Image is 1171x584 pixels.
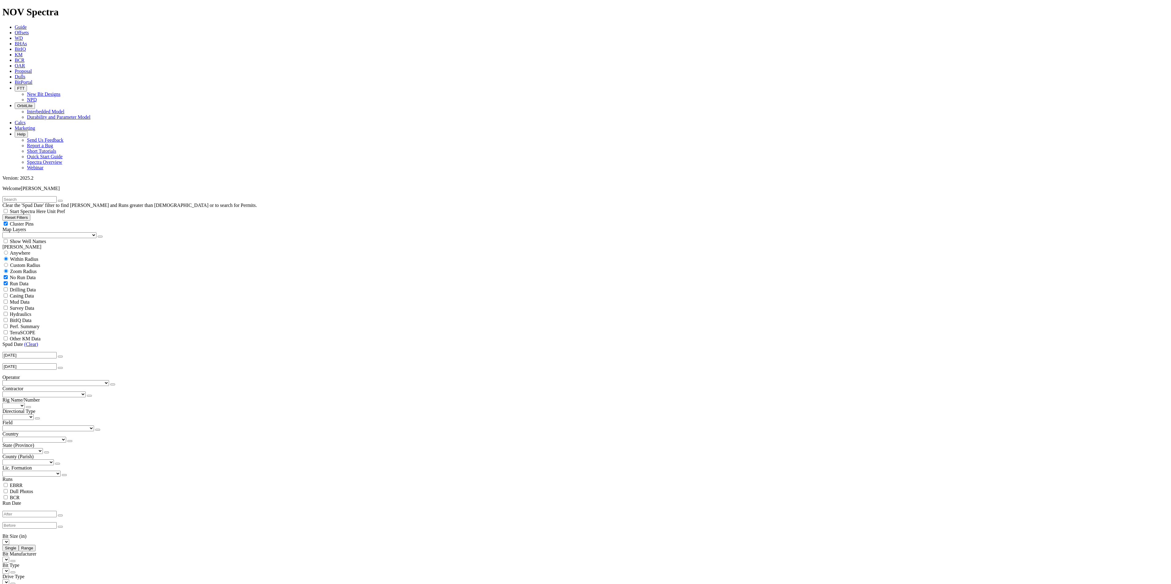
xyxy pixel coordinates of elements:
p: Welcome [2,186,1169,191]
input: Before [2,363,57,370]
span: Perf. Summary [10,324,40,329]
filter-controls-checkbox: Performance Summary [2,323,1169,329]
span: Mud Data [10,299,29,305]
a: Short Tutorials [27,148,56,154]
span: BCR [10,495,20,500]
span: Clear the 'Spud Date' filter to find [PERSON_NAME] and Runs greater than [DEMOGRAPHIC_DATA] or to... [2,203,257,208]
button: OrbitLite [15,103,35,109]
span: Drilling Data [10,287,36,292]
a: Dulls [15,74,25,79]
a: New Bit Designs [27,92,60,97]
a: BitPortal [15,80,32,85]
a: OAR [15,63,25,68]
a: NPD [27,97,37,102]
a: Report a Bug [27,143,53,148]
span: Casing Data [10,293,34,298]
span: Within Radius [10,256,38,262]
span: Directional Type [2,409,35,414]
a: Offsets [15,30,29,35]
span: Bit Type [2,563,19,568]
span: BitIQ Data [10,318,32,323]
span: Lic. Formation [2,465,32,470]
a: Calcs [15,120,26,125]
filter-controls-checkbox: Hydraulics Analysis [2,311,1169,317]
span: Field [2,420,13,425]
div: Version: 2025.2 [2,175,1169,181]
span: No Run Data [10,275,36,280]
span: Run Data [10,281,28,286]
span: Help [17,132,25,137]
button: FTT [15,85,27,92]
button: Reset Filters [2,214,30,221]
a: WD [15,36,23,41]
div: Runs [2,477,1169,482]
span: EBRR [10,483,23,488]
a: Guide [15,24,27,30]
div: [PERSON_NAME] [2,244,1169,250]
span: Custom Radius [10,263,40,268]
span: FTT [17,86,24,91]
input: After [2,511,57,517]
a: BHAs [15,41,27,46]
a: Interbedded Model [27,109,64,114]
span: Other KM Data [10,336,40,341]
a: (Clear) [24,342,38,347]
filter-controls-checkbox: TerraSCOPE Data [2,335,1169,342]
span: Bit Size [2,533,18,539]
span: Run Date [2,500,21,506]
span: (in) [19,533,26,539]
a: Spectra Overview [27,159,62,165]
button: Help [15,131,28,137]
a: Send Us Feedback [27,137,63,143]
span: Hydraulics [10,312,31,317]
span: Drive Type [2,574,24,579]
span: Rig Name/Number [2,397,40,402]
span: Operator [2,375,20,380]
filter-controls-checkbox: TerraSCOPE Data [2,329,1169,335]
span: Start Spectra Here [10,209,46,214]
a: BCR [15,58,24,63]
input: Search [2,196,57,203]
span: Anywhere [10,250,30,256]
button: Single [2,545,19,551]
span: [PERSON_NAME] [21,186,60,191]
span: Spud Date [2,342,23,347]
a: Proposal [15,69,32,74]
span: Map Layers [2,227,26,232]
span: Marketing [15,125,35,131]
button: Range [19,545,36,551]
input: After [2,352,57,358]
span: Dull Photos [10,489,33,494]
input: Start Spectra Here [4,209,8,213]
span: County (Parish) [2,454,34,459]
a: KM [15,52,23,57]
a: Durability and Parameter Model [27,114,91,120]
span: Zoom Radius [10,269,37,274]
span: Cluster Pins [10,221,34,226]
span: OrbitLite [17,103,32,108]
span: Bit Manufacturer [2,551,36,556]
span: Unit Pref [47,209,65,214]
a: BitIQ [15,47,26,52]
span: Survey Data [10,305,34,311]
span: State (Province) [2,443,34,448]
filter-controls-checkbox: Engineering Bit Run Report [2,482,1169,488]
input: Before [2,522,57,529]
span: TerraSCOPE [10,330,35,335]
span: Country [2,431,18,436]
h1: NOV Spectra [2,6,1169,18]
span: Contractor [2,386,23,391]
a: Webinar [27,165,43,170]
